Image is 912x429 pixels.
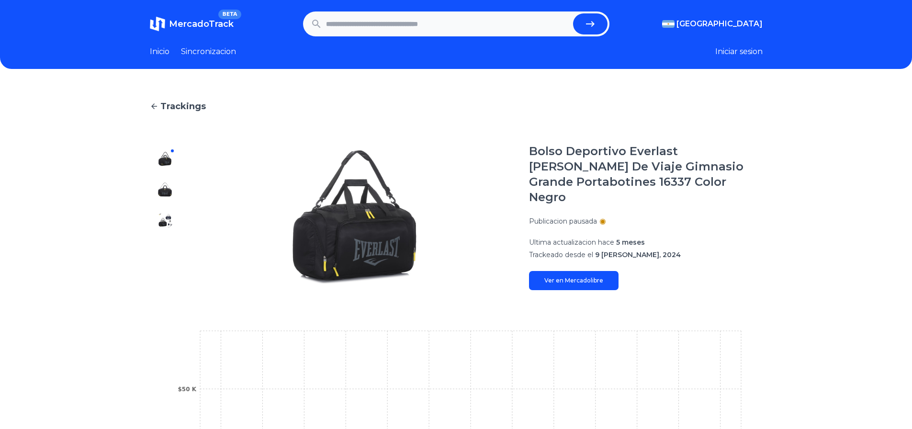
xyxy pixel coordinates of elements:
[150,46,169,57] a: Inicio
[178,386,196,393] tspan: $50 K
[529,144,763,205] h1: Bolso Deportivo Everlast [PERSON_NAME] De Viaje Gimnasio Grande Portabotines 16337 Color Negro
[595,250,681,259] span: 9 [PERSON_NAME], 2024
[158,213,173,228] img: Bolso Deportivo Everlast Urbano De Viaje Gimnasio Grande Portabotines 16337 Color Negro
[662,20,675,28] img: Argentina
[150,16,234,32] a: MercadoTrackBETA
[218,10,241,19] span: BETA
[158,151,173,167] img: Bolso Deportivo Everlast Urbano De Viaje Gimnasio Grande Portabotines 16337 Color Negro
[715,46,763,57] button: Iniciar sesion
[158,182,173,197] img: Bolso Deportivo Everlast Urbano De Viaje Gimnasio Grande Portabotines 16337 Color Negro
[181,46,236,57] a: Sincronizacion
[160,100,206,113] span: Trackings
[150,100,763,113] a: Trackings
[529,238,614,247] span: Ultima actualizacion hace
[200,144,510,290] img: Bolso Deportivo Everlast Urbano De Viaje Gimnasio Grande Portabotines 16337 Color Negro
[676,18,763,30] span: [GEOGRAPHIC_DATA]
[169,19,234,29] span: MercadoTrack
[616,238,645,247] span: 5 meses
[529,216,597,226] p: Publicacion pausada
[529,271,619,290] a: Ver en Mercadolibre
[150,16,165,32] img: MercadoTrack
[529,250,593,259] span: Trackeado desde el
[662,18,763,30] button: [GEOGRAPHIC_DATA]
